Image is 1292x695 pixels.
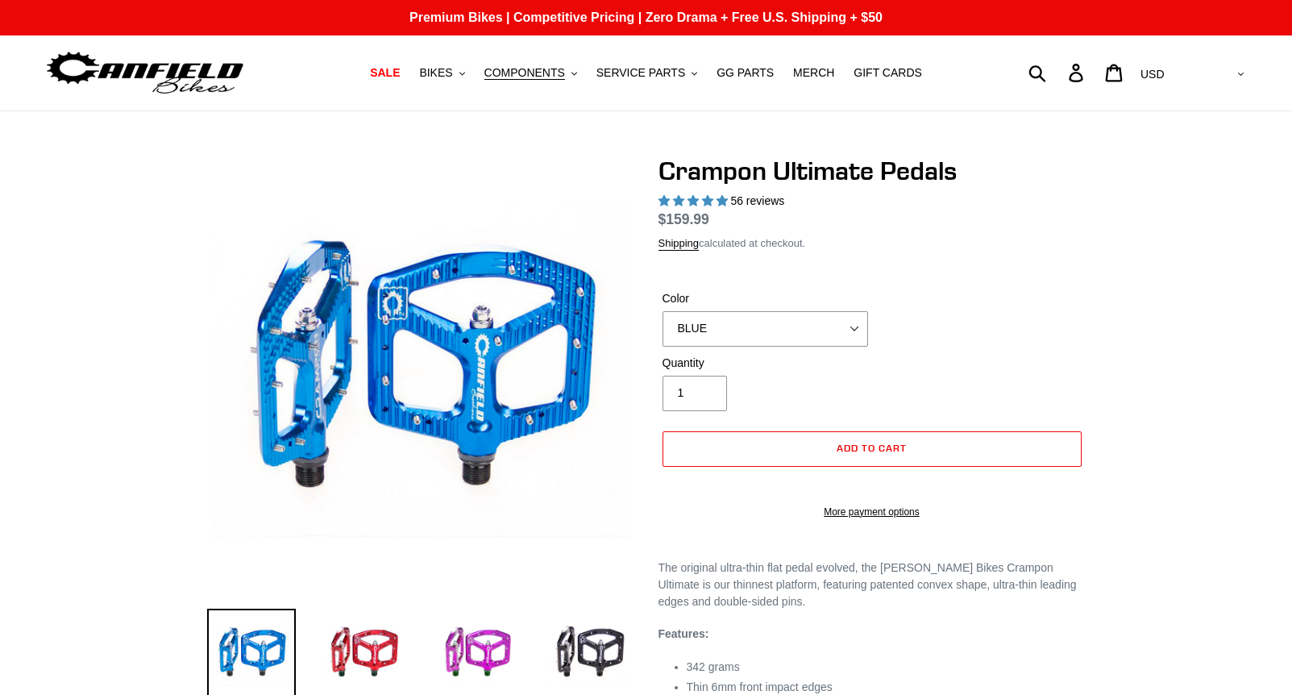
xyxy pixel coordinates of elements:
[370,66,400,80] span: SALE
[837,442,907,454] span: Add to cart
[854,66,922,80] span: GIFT CARDS
[663,290,868,307] label: Color
[484,66,565,80] span: COMPONENTS
[411,62,472,84] button: BIKES
[663,505,1082,519] a: More payment options
[785,62,842,84] a: MERCH
[708,62,782,84] a: GG PARTS
[663,355,868,372] label: Quantity
[1037,55,1078,90] input: Search
[658,211,709,227] span: $159.99
[658,235,1086,252] div: calculated at checkout.
[658,237,700,251] a: Shipping
[658,194,731,207] span: 4.95 stars
[658,560,1086,610] p: The original ultra-thin flat pedal evolved, the [PERSON_NAME] Bikes Crampon Ultimate is our thinn...
[730,194,784,207] span: 56 reviews
[658,156,1086,186] h1: Crampon Ultimate Pedals
[687,659,1086,676] li: 342 grams
[845,62,930,84] a: GIFT CARDS
[210,159,631,580] img: Crampon Ultimate Pedals
[663,431,1082,467] button: Add to cart
[476,62,585,84] button: COMPONENTS
[588,62,705,84] button: SERVICE PARTS
[793,66,834,80] span: MERCH
[658,627,709,640] strong: Features:
[44,48,246,98] img: Canfield Bikes
[362,62,408,84] a: SALE
[717,66,774,80] span: GG PARTS
[596,66,685,80] span: SERVICE PARTS
[419,66,452,80] span: BIKES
